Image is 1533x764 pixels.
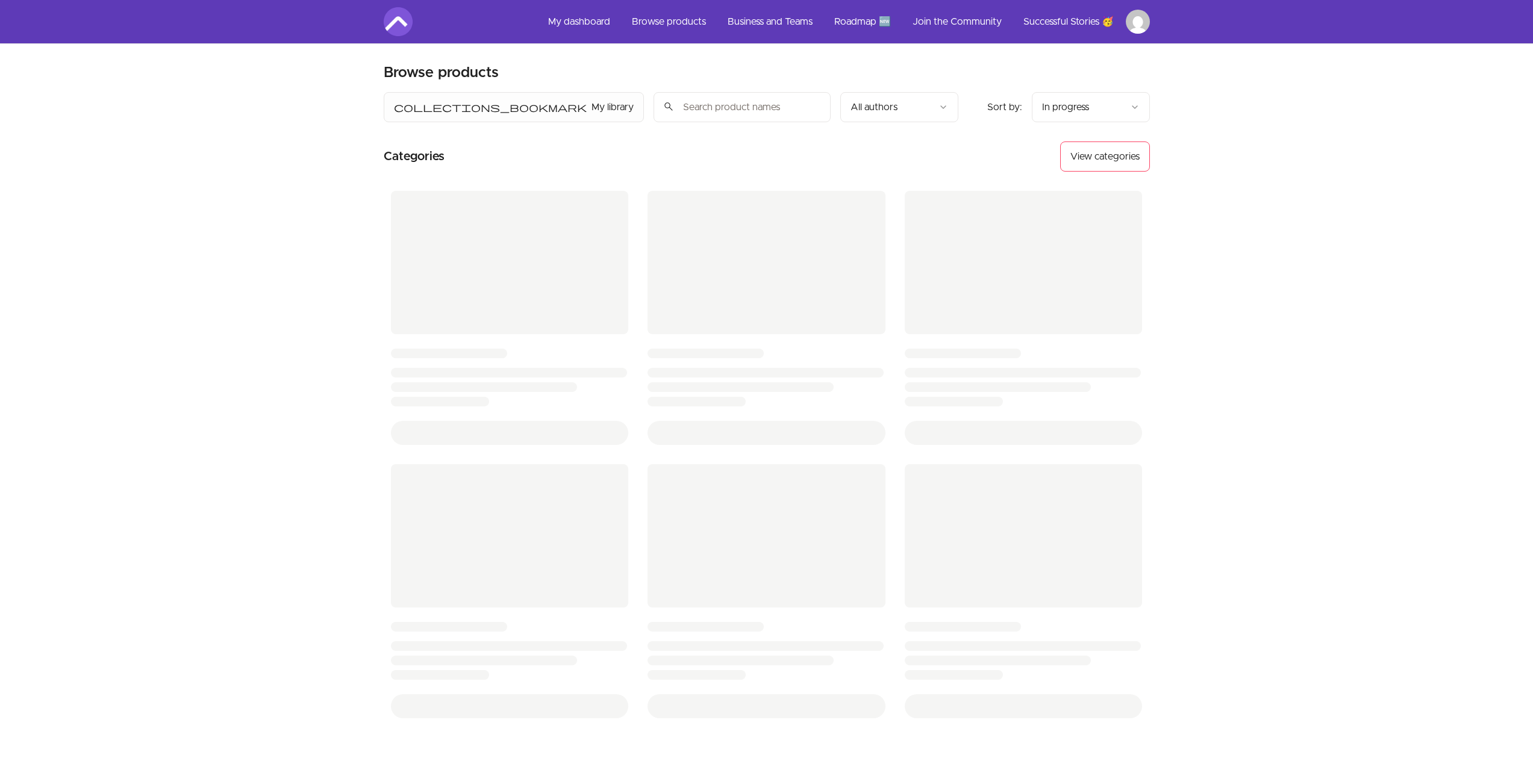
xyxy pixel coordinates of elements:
[663,98,674,115] span: search
[840,92,958,122] button: Filter by author
[539,7,620,36] a: My dashboard
[1126,10,1150,34] img: Profile image for Dmitry Chigir
[384,92,644,122] button: Filter by My library
[539,7,1150,36] nav: Main
[1032,92,1150,122] button: Product sort options
[903,7,1011,36] a: Join the Community
[718,7,822,36] a: Business and Teams
[622,7,716,36] a: Browse products
[384,63,499,82] h2: Browse products
[384,141,445,172] h2: Categories
[1014,7,1123,36] a: Successful Stories 🥳
[394,100,587,114] span: collections_bookmark
[1060,141,1150,172] button: View categories
[987,102,1022,112] span: Sort by:
[384,7,413,36] img: Amigoscode logo
[654,92,831,122] input: Search product names
[825,7,901,36] a: Roadmap 🆕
